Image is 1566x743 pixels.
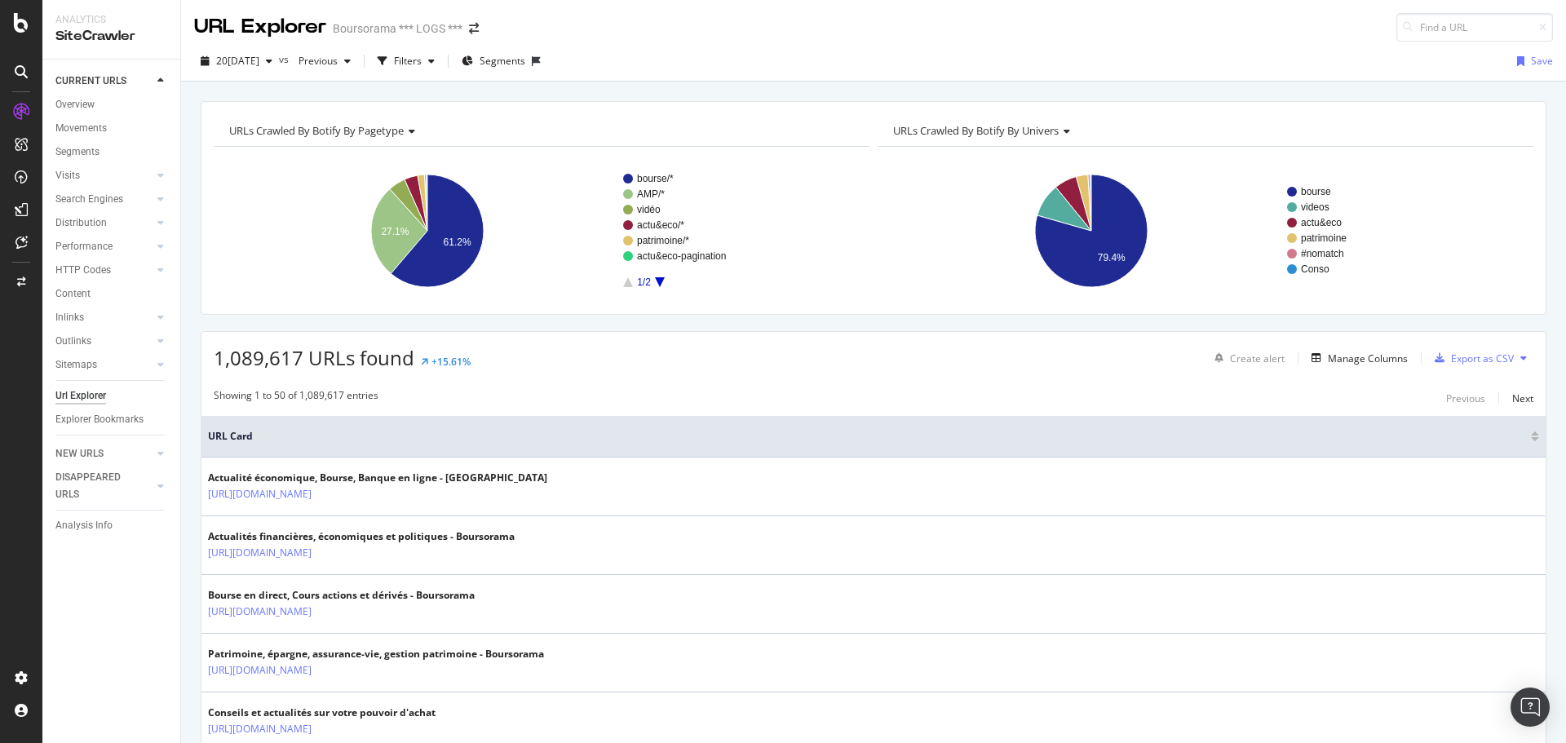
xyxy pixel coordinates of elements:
div: Outlinks [55,333,91,350]
div: Segments [55,144,100,161]
div: Analysis Info [55,517,113,534]
a: [URL][DOMAIN_NAME] [208,662,312,679]
div: Previous [1446,391,1485,405]
div: Actualités financières, économiques et politiques - Boursorama [208,529,515,544]
span: URL Card [208,429,1527,444]
a: Distribution [55,214,153,232]
a: Analysis Info [55,517,169,534]
text: vidéo [637,204,661,215]
a: Content [55,285,169,303]
a: Sitemaps [55,356,153,374]
div: Next [1512,391,1533,405]
a: Performance [55,238,153,255]
a: [URL][DOMAIN_NAME] [208,721,312,737]
text: 61.2% [444,237,471,248]
div: Content [55,285,91,303]
svg: A chart. [878,160,1528,302]
a: Visits [55,167,153,184]
button: Manage Columns [1305,348,1408,368]
div: HTTP Codes [55,262,111,279]
button: Filters [371,48,441,74]
div: Open Intercom Messenger [1511,688,1550,727]
text: actu&eco/* [637,219,684,231]
span: URLs Crawled By Botify By univers [893,123,1059,138]
a: Outlinks [55,333,153,350]
text: #nomatch [1301,248,1344,259]
a: Inlinks [55,309,153,326]
div: Manage Columns [1328,352,1408,365]
div: Bourse en direct, Cours actions et dérivés - Boursorama [208,588,475,603]
span: Previous [292,54,338,68]
div: Search Engines [55,191,123,208]
button: Save [1511,48,1553,74]
text: bourse [1301,186,1331,197]
text: AMP/* [637,188,665,200]
text: actu&eco [1301,217,1342,228]
div: Showing 1 to 50 of 1,089,617 entries [214,388,378,408]
div: Create alert [1230,352,1285,365]
text: Conso [1301,263,1329,275]
div: Save [1531,54,1553,68]
a: Url Explorer [55,387,169,405]
div: DISAPPEARED URLS [55,469,138,503]
div: Overview [55,96,95,113]
a: CURRENT URLS [55,73,153,90]
a: [URL][DOMAIN_NAME] [208,604,312,620]
a: [URL][DOMAIN_NAME] [208,545,312,561]
h4: URLs Crawled By Botify By univers [890,117,1519,144]
button: Export as CSV [1428,345,1514,371]
text: patrimoine [1301,232,1347,244]
input: Find a URL [1396,13,1553,42]
a: Segments [55,144,169,161]
h4: URLs Crawled By Botify By pagetype [226,117,855,144]
div: Movements [55,120,107,137]
div: Filters [394,54,422,68]
text: actu&eco-pagination [637,250,726,262]
text: 1/2 [637,276,651,288]
text: 27.1% [381,226,409,237]
div: Distribution [55,214,107,232]
div: CURRENT URLS [55,73,126,90]
span: 2025 Mar. 13th [216,54,259,68]
button: Create alert [1208,345,1285,371]
svg: A chart. [214,160,864,302]
div: Sitemaps [55,356,97,374]
button: Previous [292,48,357,74]
span: 1,089,617 URLs found [214,344,414,371]
div: Visits [55,167,80,184]
text: videos [1301,201,1329,213]
button: Next [1512,388,1533,408]
span: vs [279,52,292,66]
div: +15.61% [431,355,471,369]
a: HTTP Codes [55,262,153,279]
button: 20[DATE] [194,48,279,74]
div: Conseils et actualités sur votre pouvoir d'achat [208,705,436,720]
button: Previous [1446,388,1485,408]
text: patrimoine/* [637,235,689,246]
div: Inlinks [55,309,84,326]
div: Patrimoine, épargne, assurance-vie, gestion patrimoine - Boursorama [208,647,544,661]
a: [URL][DOMAIN_NAME] [208,486,312,502]
div: Performance [55,238,113,255]
div: NEW URLS [55,445,104,462]
div: Analytics [55,13,167,27]
div: Explorer Bookmarks [55,411,144,428]
div: URL Explorer [194,13,326,41]
div: Url Explorer [55,387,106,405]
a: DISAPPEARED URLS [55,469,153,503]
div: SiteCrawler [55,27,167,46]
a: Overview [55,96,169,113]
button: Segments [455,48,532,74]
a: Explorer Bookmarks [55,411,169,428]
text: 79.4% [1098,252,1126,263]
div: Export as CSV [1451,352,1514,365]
span: Segments [480,54,525,68]
a: NEW URLS [55,445,153,462]
div: Actualité économique, Bourse, Banque en ligne - [GEOGRAPHIC_DATA] [208,471,547,485]
a: Movements [55,120,169,137]
div: arrow-right-arrow-left [469,23,479,34]
span: URLs Crawled By Botify By pagetype [229,123,404,138]
text: bourse/* [637,173,674,184]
